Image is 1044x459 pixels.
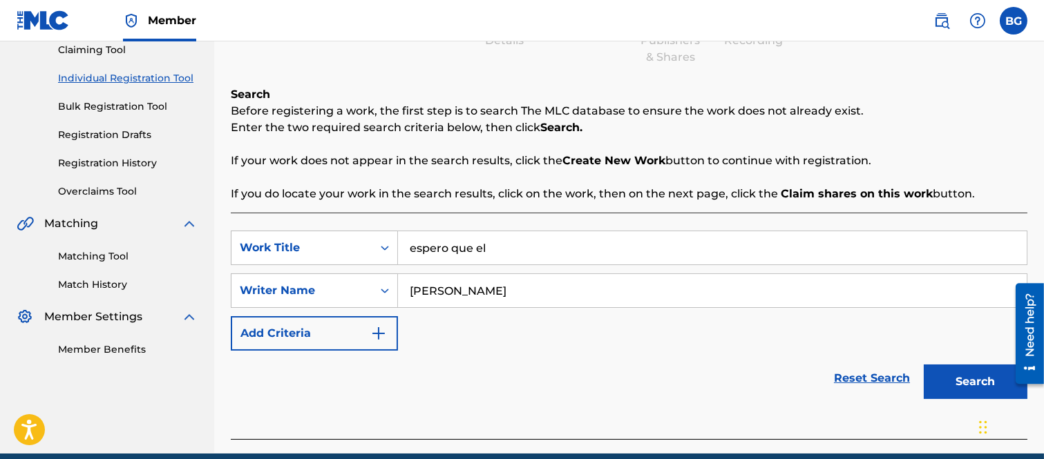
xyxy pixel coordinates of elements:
img: search [933,12,950,29]
iframe: Resource Center [1005,278,1044,389]
div: Work Title [240,240,364,256]
a: Registration Drafts [58,128,198,142]
a: Individual Registration Tool [58,71,198,86]
iframe: Chat Widget [975,393,1044,459]
img: Matching [17,215,34,232]
span: Matching [44,215,98,232]
img: expand [181,309,198,325]
div: User Menu [1000,7,1027,35]
img: 9d2ae6d4665cec9f34b9.svg [370,325,387,342]
strong: Search. [540,121,582,134]
div: Arrastrar [979,407,987,448]
form: Search Form [231,231,1027,406]
span: Member Settings [44,309,142,325]
div: Writer Name [240,282,364,299]
img: Member Settings [17,309,33,325]
div: Help [964,7,991,35]
img: expand [181,215,198,232]
a: Overclaims Tool [58,184,198,199]
a: Match History [58,277,198,292]
a: Bulk Registration Tool [58,99,198,114]
p: Before registering a work, the first step is to search The MLC database to ensure the work does n... [231,103,1027,119]
a: Claiming Tool [58,43,198,57]
a: Registration History [58,156,198,170]
p: If your work does not appear in the search results, click the button to continue with registration. [231,153,1027,169]
a: Matching Tool [58,249,198,264]
button: Add Criteria [231,316,398,351]
img: help [969,12,986,29]
a: Member Benefits [58,342,198,357]
a: Reset Search [827,363,917,393]
p: Enter the two required search criteria below, then click [231,119,1027,136]
img: Top Rightsholder [123,12,140,29]
div: Widget de chat [975,393,1044,459]
strong: Create New Work [562,154,665,167]
b: Search [231,88,270,101]
strong: Claim shares on this work [781,187,933,200]
p: If you do locate your work in the search results, click on the work, then on the next page, click... [231,186,1027,202]
img: MLC Logo [17,10,70,30]
a: Public Search [928,7,956,35]
span: Member [148,12,196,28]
button: Search [924,364,1027,399]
